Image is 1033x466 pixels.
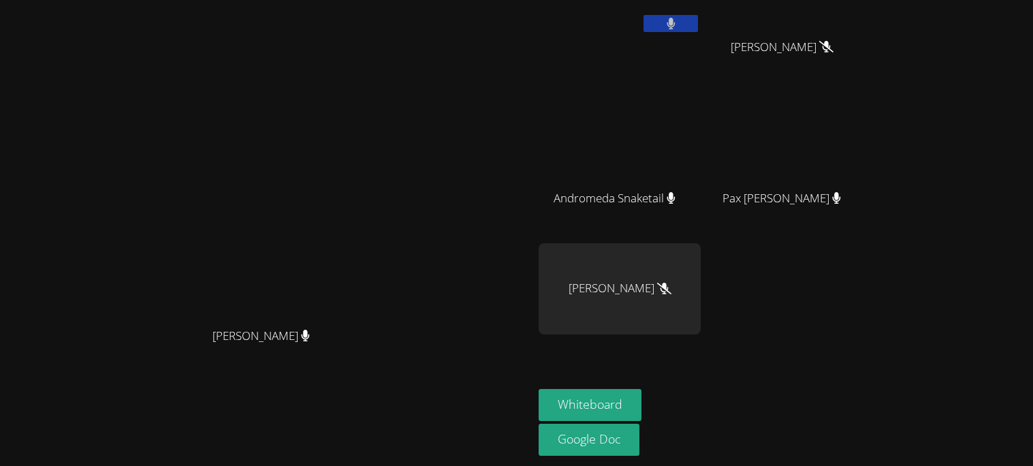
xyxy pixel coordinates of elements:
span: Andromeda Snaketail [554,189,676,208]
a: Google Doc [539,424,639,456]
button: Whiteboard [539,389,641,421]
span: [PERSON_NAME] [731,37,833,57]
span: [PERSON_NAME] [212,326,310,346]
span: Pax [PERSON_NAME] [722,189,841,208]
div: [PERSON_NAME] [539,243,701,335]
